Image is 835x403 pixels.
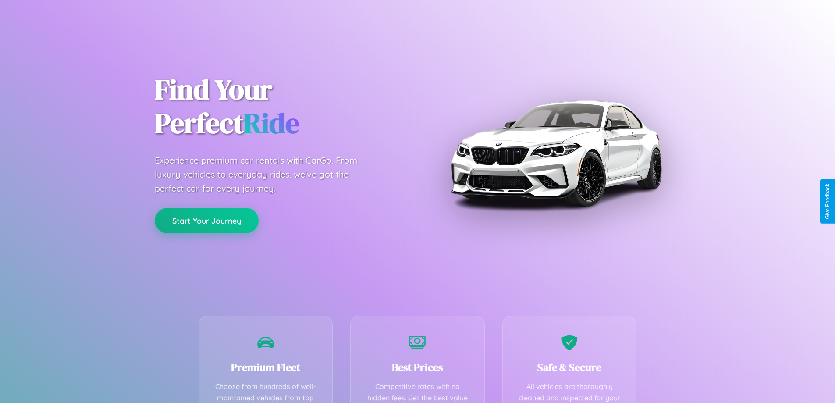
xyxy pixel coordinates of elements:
span: Ride [244,104,299,142]
h3: Best Prices [364,360,471,374]
h1: Find Your Perfect [155,73,405,140]
button: Start Your Journey [155,208,259,233]
h3: Premium Fleet [212,360,320,374]
h3: Safe & Secure [516,360,623,374]
p: Experience premium car rentals with CarGo. From luxury vehicles to everyday rides, we've got the ... [155,153,374,196]
img: Premium BMW car rental vehicle [446,44,665,263]
div: Give Feedback [824,184,831,219]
